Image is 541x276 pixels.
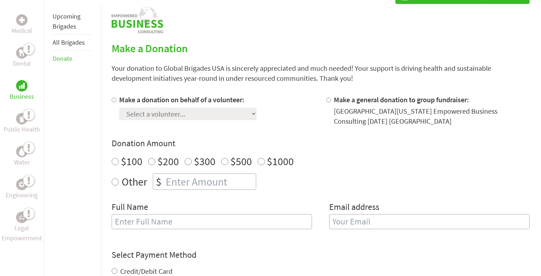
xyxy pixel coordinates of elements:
label: $300 [194,154,215,168]
div: Dental [16,47,28,59]
p: Dental [13,59,31,69]
label: Credit/Debit Card [120,267,172,276]
a: Public HealthPublic Health [4,113,40,134]
a: Legal EmpowermentLegal Empowerment [1,212,42,243]
label: $500 [230,154,252,168]
div: Public Health [16,113,28,124]
div: $ [153,174,164,189]
img: Engineering [19,182,25,187]
div: Medical [16,14,28,26]
label: Make a donation on behalf of a volunteer: [119,95,244,104]
div: Business [16,80,28,92]
img: Water [19,147,25,156]
div: Legal Empowerment [16,212,28,223]
p: Legal Empowerment [1,223,42,243]
a: DentalDental [13,47,31,69]
a: EngineeringEngineering [6,179,38,200]
img: Business [19,83,25,89]
div: Engineering [16,179,28,190]
p: Medical [11,26,32,36]
li: Donate [53,51,92,66]
input: Your Email [329,214,530,229]
label: $200 [157,154,179,168]
div: [GEOGRAPHIC_DATA][US_STATE] Empowered Business Consulting [DATE] [GEOGRAPHIC_DATA] [334,106,530,126]
a: Upcoming Brigades [53,12,81,30]
p: Business [10,92,34,102]
p: Your donation to Global Brigades USA is sincerely appreciated and much needed! Your support is dr... [112,63,530,83]
label: $1000 [267,154,294,168]
img: logo-business.png [112,7,163,33]
h4: Donation Amount [112,138,530,149]
a: Donate [53,54,72,63]
input: Enter Full Name [112,214,312,229]
li: All Brigades [53,35,92,51]
img: Dental [19,49,25,56]
label: Make a general donation to group fundraiser: [334,95,469,104]
a: MedicalMedical [11,14,32,36]
label: $100 [121,154,142,168]
p: Engineering [6,190,38,200]
h2: Make a Donation [112,42,530,55]
img: Medical [19,17,25,23]
input: Enter Amount [164,174,256,189]
label: Email address [329,201,379,214]
label: Other [122,173,147,190]
label: Full Name [112,201,148,214]
a: All Brigades [53,38,85,46]
p: Water [14,157,30,167]
li: Upcoming Brigades [53,9,92,35]
p: Public Health [4,124,40,134]
img: Legal Empowerment [19,215,25,220]
div: Water [16,146,28,157]
a: BusinessBusiness [10,80,34,102]
h4: Select Payment Method [112,249,530,261]
a: WaterWater [14,146,30,167]
img: Public Health [19,115,25,122]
